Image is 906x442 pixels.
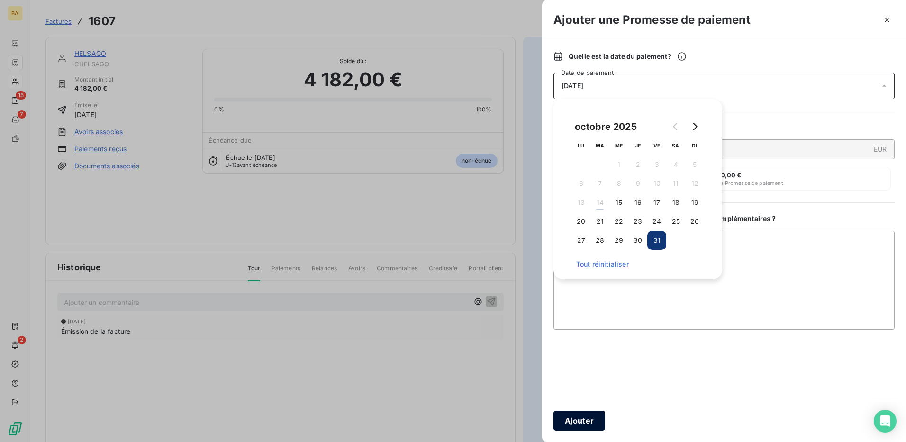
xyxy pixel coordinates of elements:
[647,155,666,174] button: 3
[666,212,685,231] button: 25
[666,193,685,212] button: 18
[569,52,687,61] span: Quelle est la date du paiement ?
[571,212,590,231] button: 20
[647,231,666,250] button: 31
[571,193,590,212] button: 13
[685,155,704,174] button: 5
[628,174,647,193] button: 9
[571,231,590,250] button: 27
[628,155,647,174] button: 2
[562,82,583,90] span: [DATE]
[647,136,666,155] th: vendredi
[571,136,590,155] th: lundi
[590,231,609,250] button: 28
[609,174,628,193] button: 8
[590,193,609,212] button: 14
[628,231,647,250] button: 30
[553,411,605,431] button: Ajouter
[666,117,685,136] button: Go to previous month
[571,119,640,134] div: octobre 2025
[609,136,628,155] th: mercredi
[553,11,751,28] h3: Ajouter une Promesse de paiement
[666,174,685,193] button: 11
[685,117,704,136] button: Go to next month
[571,174,590,193] button: 6
[666,136,685,155] th: samedi
[647,212,666,231] button: 24
[609,155,628,174] button: 1
[874,410,897,433] div: Open Intercom Messenger
[647,174,666,193] button: 10
[590,212,609,231] button: 21
[628,212,647,231] button: 23
[685,174,704,193] button: 12
[685,212,704,231] button: 26
[647,193,666,212] button: 17
[685,136,704,155] th: dimanche
[590,174,609,193] button: 7
[576,260,699,268] span: Tout réinitialiser
[666,155,685,174] button: 4
[609,231,628,250] button: 29
[685,193,704,212] button: 19
[628,193,647,212] button: 16
[721,171,742,179] span: 0,00 €
[590,136,609,155] th: mardi
[609,212,628,231] button: 22
[609,193,628,212] button: 15
[628,136,647,155] th: jeudi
